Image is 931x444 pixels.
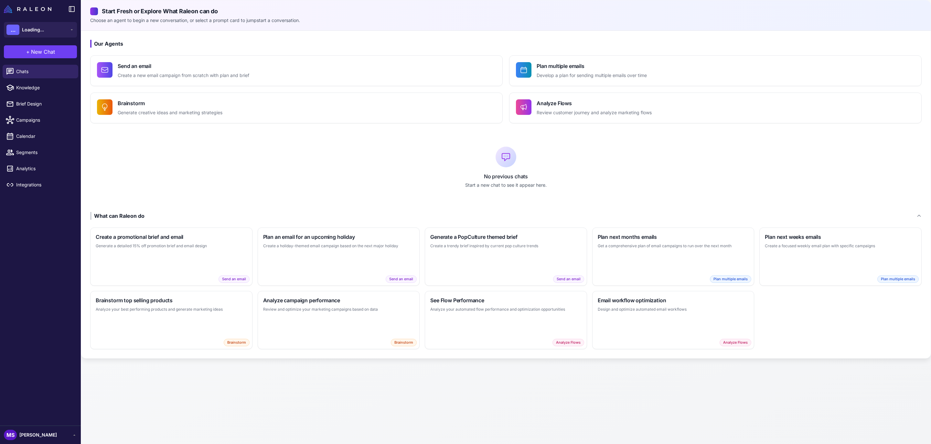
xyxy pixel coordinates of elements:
[765,233,916,241] h3: Plan next weeks emails
[96,296,247,304] h3: Brainstorm top selling products
[90,172,922,180] p: No previous chats
[16,165,73,172] span: Analytics
[4,430,17,440] div: MS
[4,22,77,38] button: ...Loading...
[16,117,73,124] span: Campaigns
[258,228,420,286] button: Plan an email for an upcoming holidayCreate a holiday-themed email campaign based on the next maj...
[16,149,73,156] span: Segments
[430,306,582,313] p: Analyze your automated flow performance and optimization opportunities
[3,65,78,78] a: Chats
[598,233,749,241] h3: Plan next months emails
[537,62,647,70] h4: Plan multiple emails
[509,93,922,123] button: Analyze FlowsReview customer journey and analyze marketing flows
[4,45,77,58] button: +New Chat
[90,40,922,48] h3: Our Agents
[90,182,922,189] p: Start a new chat to see it appear here.
[16,181,73,188] span: Integrations
[19,431,57,438] span: [PERSON_NAME]
[425,228,587,286] button: Generate a PopCulture themed briefCreate a trendy brief inspired by current pop culture trendsSen...
[553,275,584,283] span: Send an email
[598,243,749,249] p: Get a comprehensive plan of email campaigns to run over the next month
[16,133,73,140] span: Calendar
[90,7,922,16] h2: Start Fresh or Explore What Raleon can do
[552,339,584,346] span: Analyze Flows
[16,68,73,75] span: Chats
[592,291,754,349] button: Email workflow optimizationDesign and optimize automated email workflowsAnalyze Flows
[118,109,222,117] p: Generate creative ideas and marketing strategies
[537,99,652,107] h4: Analyze Flows
[96,243,247,249] p: Generate a detailed 15% off promotion brief and email design
[263,296,414,304] h3: Analyze campaign performance
[4,5,54,13] a: Raleon Logo
[391,339,417,346] span: Brainstorm
[877,275,919,283] span: Plan multiple emails
[598,306,749,313] p: Design and optimize automated email workflows
[386,275,417,283] span: Send an email
[22,26,44,33] span: Loading...
[16,84,73,91] span: Knowledge
[219,275,250,283] span: Send an email
[90,228,252,286] button: Create a promotional brief and emailGenerate a detailed 15% off promotion brief and email designS...
[118,99,222,107] h4: Brainstorm
[598,296,749,304] h3: Email workflow optimization
[3,97,78,111] a: Brief Design
[3,178,78,192] a: Integrations
[710,275,751,283] span: Plan multiple emails
[592,228,754,286] button: Plan next months emailsGet a comprehensive plan of email campaigns to run over the next monthPlan...
[90,55,503,86] button: Send an emailCreate a new email campaign from scratch with plan and brief
[720,339,751,346] span: Analyze Flows
[90,291,252,349] button: Brainstorm top selling productsAnalyze your best performing products and generate marketing ideas...
[6,25,19,35] div: ...
[765,243,916,249] p: Create a focused weekly email plan with specific campaigns
[16,100,73,107] span: Brief Design
[537,72,647,79] p: Develop a plan for sending multiple emails over time
[3,162,78,175] a: Analytics
[537,109,652,117] p: Review customer journey and analyze marketing flows
[425,291,587,349] button: See Flow PerformanceAnalyze your automated flow performance and optimization opportunitiesAnalyze...
[118,72,249,79] p: Create a new email campaign from scratch with plan and brief
[224,339,250,346] span: Brainstorm
[430,243,582,249] p: Create a trendy brief inspired by current pop culture trends
[90,93,503,123] button: BrainstormGenerate creative ideas and marketing strategies
[118,62,249,70] h4: Send an email
[96,233,247,241] h3: Create a promotional brief and email
[263,306,414,313] p: Review and optimize your marketing campaigns based on data
[3,81,78,94] a: Knowledge
[430,233,582,241] h3: Generate a PopCulture themed brief
[263,243,414,249] p: Create a holiday-themed email campaign based on the next major holiday
[96,306,247,313] p: Analyze your best performing products and generate marketing ideas
[26,48,30,56] span: +
[3,146,78,159] a: Segments
[430,296,582,304] h3: See Flow Performance
[759,228,922,286] button: Plan next weeks emailsCreate a focused weekly email plan with specific campaignsPlan multiple emails
[90,17,922,24] p: Choose an agent to begin a new conversation, or select a prompt card to jumpstart a conversation.
[90,212,144,220] div: What can Raleon do
[263,233,414,241] h3: Plan an email for an upcoming holiday
[3,113,78,127] a: Campaigns
[3,129,78,143] a: Calendar
[258,291,420,349] button: Analyze campaign performanceReview and optimize your marketing campaigns based on dataBrainstorm
[4,5,51,13] img: Raleon Logo
[31,48,55,56] span: New Chat
[509,55,922,86] button: Plan multiple emailsDevelop a plan for sending multiple emails over time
